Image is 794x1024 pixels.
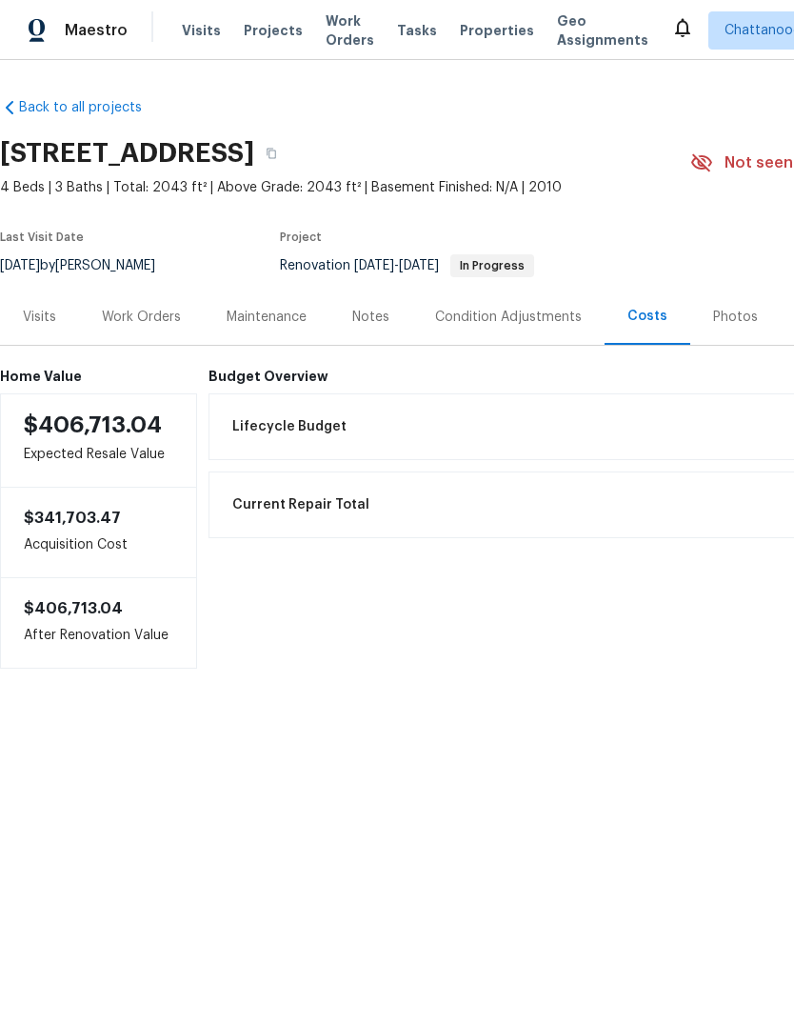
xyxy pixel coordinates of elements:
[24,601,123,616] span: $406,713.04
[254,136,288,171] button: Copy Address
[452,260,532,271] span: In Progress
[182,21,221,40] span: Visits
[232,417,347,436] span: Lifecycle Budget
[399,259,439,272] span: [DATE]
[713,308,758,327] div: Photos
[227,308,307,327] div: Maintenance
[397,24,437,37] span: Tasks
[232,495,369,514] span: Current Repair Total
[280,231,322,243] span: Project
[102,308,181,327] div: Work Orders
[24,511,121,526] span: $341,703.47
[244,21,303,40] span: Projects
[65,21,128,40] span: Maestro
[326,11,374,50] span: Work Orders
[627,307,667,326] div: Costs
[435,308,582,327] div: Condition Adjustments
[557,11,648,50] span: Geo Assignments
[460,21,534,40] span: Properties
[354,259,439,272] span: -
[23,308,56,327] div: Visits
[24,413,162,436] span: $406,713.04
[280,259,534,272] span: Renovation
[352,308,389,327] div: Notes
[354,259,394,272] span: [DATE]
